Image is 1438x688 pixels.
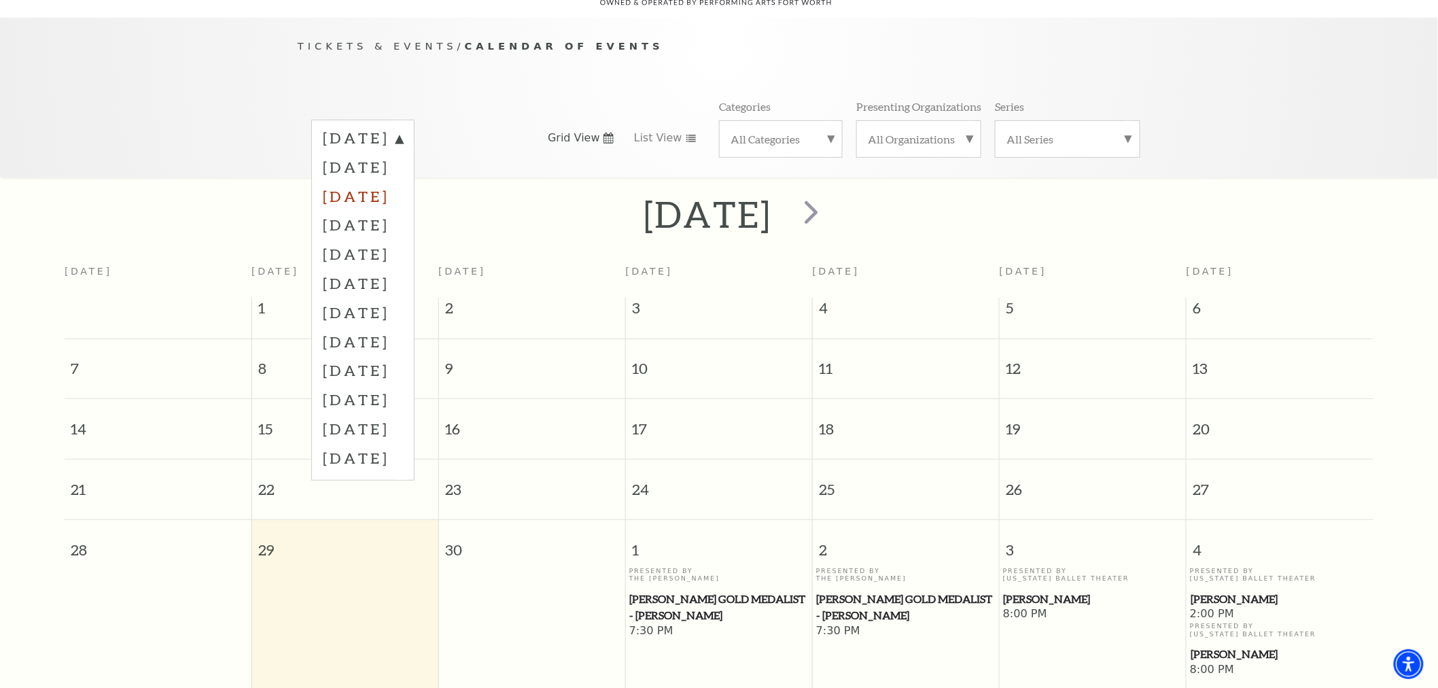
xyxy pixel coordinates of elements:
span: 1 [252,298,438,325]
span: 4 [813,298,999,325]
span: 4 [1187,520,1373,567]
span: [PERSON_NAME] [1004,591,1182,608]
span: 15 [252,399,438,446]
button: next [785,190,835,239]
label: [DATE] [323,128,403,152]
span: Grid View [548,131,600,145]
span: 11 [813,339,999,386]
span: 22 [252,460,438,506]
span: [DATE] [1187,266,1234,277]
span: 18 [813,399,999,446]
span: 7:30 PM [816,624,996,639]
span: 12 [1000,339,1186,386]
label: [DATE] [323,327,403,356]
span: 2 [813,520,999,567]
span: 16 [439,399,625,446]
p: Presented By [US_STATE] Ballet Theater [1190,622,1370,638]
span: 8:00 PM [1190,663,1370,678]
span: 29 [252,520,438,567]
span: 9 [439,339,625,386]
span: [PERSON_NAME] Gold Medalist - [PERSON_NAME] [817,591,996,624]
span: 27 [1187,460,1373,506]
div: Accessibility Menu [1394,649,1424,679]
label: [DATE] [323,182,403,211]
span: 21 [65,460,251,506]
th: [DATE] [65,258,251,298]
span: 1 [626,520,812,567]
span: Calendar of Events [465,40,664,52]
label: [DATE] [323,298,403,327]
span: [PERSON_NAME] Gold Medalist - [PERSON_NAME] [630,591,809,624]
span: 25 [813,460,999,506]
span: 20 [1187,399,1373,446]
span: 14 [65,399,251,446]
label: [DATE] [323,269,403,298]
span: [DATE] [625,266,673,277]
span: 28 [65,520,251,567]
p: Series [995,99,1024,114]
span: [DATE] [813,266,860,277]
span: 7 [65,339,251,386]
p: Presented By [US_STATE] Ballet Theater [1003,567,1183,583]
p: Presenting Organizations [856,99,981,114]
span: 8 [252,339,438,386]
label: [DATE] [323,356,403,385]
span: 2 [439,298,625,325]
label: [DATE] [323,443,403,472]
label: [DATE] [323,239,403,269]
h2: [DATE] [644,192,772,236]
span: 7:30 PM [629,624,809,639]
span: 3 [1000,520,1186,567]
span: 23 [439,460,625,506]
span: Tickets & Events [298,40,457,52]
span: [DATE] [251,266,299,277]
p: Presented By [US_STATE] Ballet Theater [1190,567,1370,583]
span: 26 [1000,460,1186,506]
span: 6 [1187,298,1373,325]
span: 5 [1000,298,1186,325]
span: 24 [626,460,812,506]
span: 3 [626,298,812,325]
span: [DATE] [438,266,486,277]
label: All Organizations [868,132,970,146]
p: Presented By The [PERSON_NAME] [816,567,996,583]
p: Presented By The [PERSON_NAME] [629,567,809,583]
span: 10 [626,339,812,386]
span: [PERSON_NAME] [1191,591,1369,608]
span: 2:00 PM [1190,607,1370,622]
label: All Series [1006,132,1129,146]
label: [DATE] [323,152,403,182]
label: [DATE] [323,385,403,414]
span: 13 [1187,339,1373,386]
span: 17 [626,399,812,446]
p: / [298,38,1140,55]
p: Categories [719,99,771,114]
span: 19 [1000,399,1186,446]
label: [DATE] [323,210,403,239]
span: 8:00 PM [1003,607,1183,622]
label: All Categories [731,132,831,146]
span: [DATE] [1000,266,1047,277]
label: [DATE] [323,414,403,443]
span: [PERSON_NAME] [1191,646,1369,663]
span: 30 [439,520,625,567]
span: List View [634,131,682,145]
